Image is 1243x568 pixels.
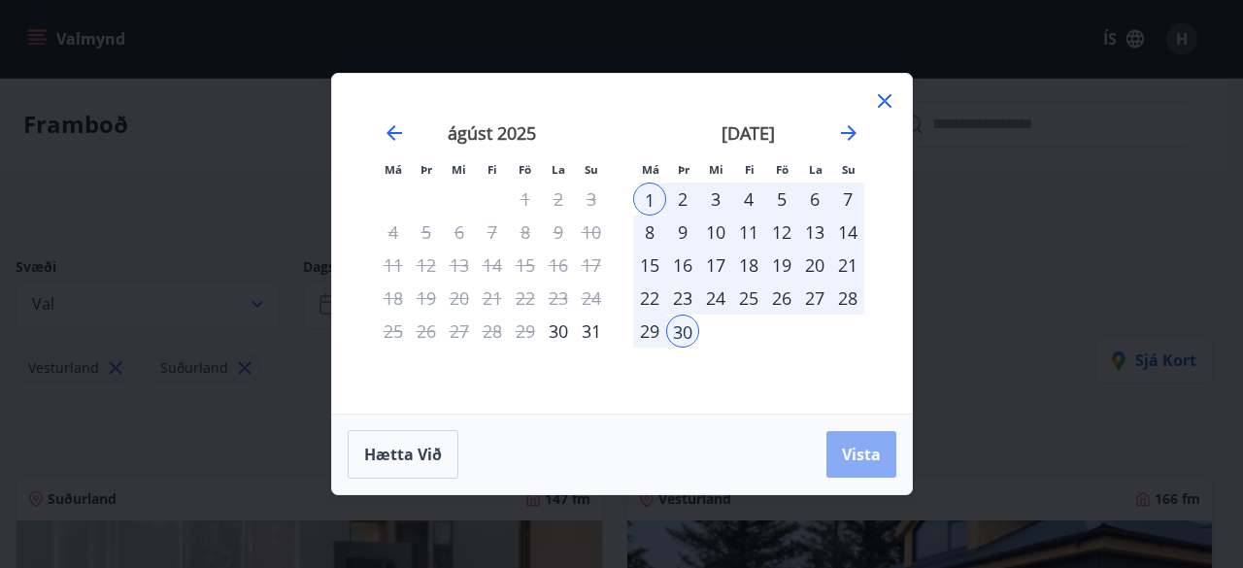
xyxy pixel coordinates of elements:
div: 10 [699,216,732,249]
div: 9 [666,216,699,249]
td: Selected. sunnudagur, 7. september 2025 [831,183,864,216]
td: Not available. föstudagur, 29. ágúst 2025 [509,315,542,348]
td: Not available. miðvikudagur, 13. ágúst 2025 [443,249,476,282]
small: Fi [745,162,755,177]
div: 3 [699,183,732,216]
td: Not available. sunnudagur, 17. ágúst 2025 [575,249,608,282]
div: 1 [633,183,666,216]
small: La [809,162,823,177]
td: Selected. miðvikudagur, 17. september 2025 [699,249,732,282]
td: Selected. föstudagur, 19. september 2025 [765,249,798,282]
td: Selected. fimmtudagur, 4. september 2025 [732,183,765,216]
div: 11 [732,216,765,249]
td: Not available. þriðjudagur, 19. ágúst 2025 [410,282,443,315]
small: La [552,162,565,177]
td: Not available. mánudagur, 25. ágúst 2025 [377,315,410,348]
td: Selected. fimmtudagur, 18. september 2025 [732,249,765,282]
strong: ágúst 2025 [448,121,536,145]
button: Hætta við [348,430,458,479]
div: Move backward to switch to the previous month. [383,121,406,145]
div: 24 [699,282,732,315]
td: Selected. þriðjudagur, 23. september 2025 [666,282,699,315]
td: Not available. mánudagur, 11. ágúst 2025 [377,249,410,282]
td: Not available. laugardagur, 16. ágúst 2025 [542,249,575,282]
div: 16 [666,249,699,282]
small: Mi [452,162,466,177]
td: Not available. laugardagur, 2. ágúst 2025 [542,183,575,216]
div: 15 [633,249,666,282]
td: Selected. þriðjudagur, 9. september 2025 [666,216,699,249]
td: Choose laugardagur, 30. ágúst 2025 as your check-in date. It’s available. [542,315,575,348]
td: Not available. laugardagur, 9. ágúst 2025 [542,216,575,249]
div: 2 [666,183,699,216]
div: 6 [798,183,831,216]
td: Not available. þriðjudagur, 12. ágúst 2025 [410,249,443,282]
div: 8 [633,216,666,249]
td: Selected as end date. þriðjudagur, 30. september 2025 [666,315,699,348]
small: Fi [487,162,497,177]
div: 27 [798,282,831,315]
div: 21 [831,249,864,282]
td: Selected. laugardagur, 27. september 2025 [798,282,831,315]
div: 19 [765,249,798,282]
div: 14 [831,216,864,249]
td: Not available. sunnudagur, 24. ágúst 2025 [575,282,608,315]
div: Calendar [355,97,889,390]
td: Selected. mánudagur, 15. september 2025 [633,249,666,282]
div: 4 [732,183,765,216]
td: Selected. föstudagur, 26. september 2025 [765,282,798,315]
div: 29 [633,315,666,348]
div: 17 [699,249,732,282]
span: Hætta við [364,444,442,465]
small: Má [385,162,402,177]
td: Selected. sunnudagur, 21. september 2025 [831,249,864,282]
td: Not available. föstudagur, 1. ágúst 2025 [509,183,542,216]
td: Selected. föstudagur, 12. september 2025 [765,216,798,249]
td: Selected. þriðjudagur, 16. september 2025 [666,249,699,282]
div: 12 [765,216,798,249]
td: Not available. fimmtudagur, 28. ágúst 2025 [476,315,509,348]
td: Not available. sunnudagur, 3. ágúst 2025 [575,183,608,216]
td: Not available. miðvikudagur, 20. ágúst 2025 [443,282,476,315]
div: 5 [765,183,798,216]
td: Not available. þriðjudagur, 5. ágúst 2025 [410,216,443,249]
td: Selected. sunnudagur, 14. september 2025 [831,216,864,249]
small: Má [642,162,659,177]
td: Selected. laugardagur, 6. september 2025 [798,183,831,216]
td: Not available. föstudagur, 8. ágúst 2025 [509,216,542,249]
td: Not available. fimmtudagur, 21. ágúst 2025 [476,282,509,315]
small: Su [842,162,856,177]
small: Þr [678,162,689,177]
td: Not available. föstudagur, 15. ágúst 2025 [509,249,542,282]
td: Selected. fimmtudagur, 25. september 2025 [732,282,765,315]
small: Mi [709,162,723,177]
div: 22 [633,282,666,315]
small: Su [585,162,598,177]
small: Þr [420,162,432,177]
td: Selected. laugardagur, 20. september 2025 [798,249,831,282]
div: 20 [798,249,831,282]
td: Selected as start date. mánudagur, 1. september 2025 [633,183,666,216]
td: Not available. miðvikudagur, 6. ágúst 2025 [443,216,476,249]
td: Not available. sunnudagur, 10. ágúst 2025 [575,216,608,249]
td: Selected. þriðjudagur, 2. september 2025 [666,183,699,216]
div: 26 [765,282,798,315]
div: 23 [666,282,699,315]
td: Selected. föstudagur, 5. september 2025 [765,183,798,216]
td: Selected. miðvikudagur, 3. september 2025 [699,183,732,216]
td: Selected. mánudagur, 8. september 2025 [633,216,666,249]
td: Selected. miðvikudagur, 10. september 2025 [699,216,732,249]
td: Selected. mánudagur, 29. september 2025 [633,315,666,348]
div: 25 [732,282,765,315]
div: 30 [666,315,699,348]
small: Fö [519,162,531,177]
td: Not available. mánudagur, 18. ágúst 2025 [377,282,410,315]
div: 28 [831,282,864,315]
div: 13 [798,216,831,249]
td: Selected. miðvikudagur, 24. september 2025 [699,282,732,315]
td: Selected. sunnudagur, 28. september 2025 [831,282,864,315]
div: Move forward to switch to the next month. [837,121,860,145]
div: 30 [542,315,575,348]
span: Vista [842,444,881,465]
td: Not available. þriðjudagur, 26. ágúst 2025 [410,315,443,348]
